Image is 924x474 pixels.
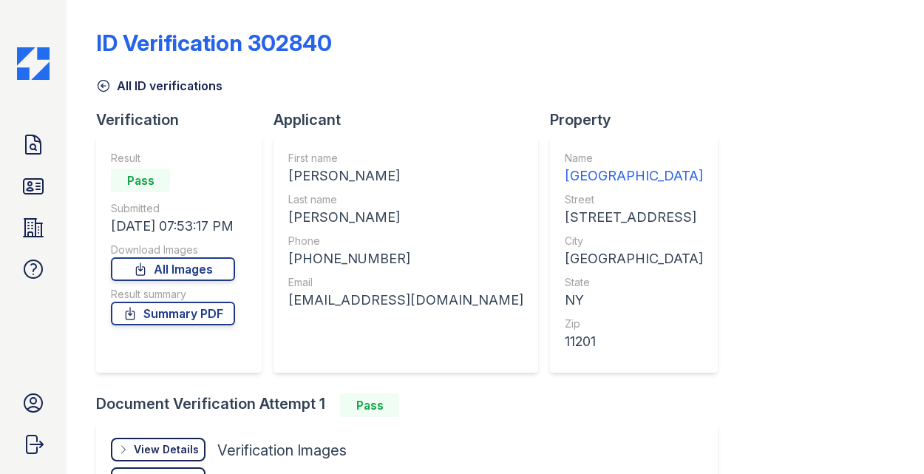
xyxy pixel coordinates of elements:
div: Result summary [111,287,235,302]
div: Street [565,192,703,207]
div: [EMAIL_ADDRESS][DOMAIN_NAME] [288,290,523,311]
div: Zip [565,316,703,331]
img: CE_Icon_Blue-c292c112584629df590d857e76928e9f676e5b41ef8f769ba2f05ee15b207248.png [17,47,50,80]
div: [GEOGRAPHIC_DATA] [565,248,703,269]
div: ID Verification 302840 [96,30,332,56]
div: Pass [340,393,399,417]
div: Verification [96,109,274,130]
div: Last name [288,192,523,207]
div: Phone [288,234,523,248]
div: [STREET_ADDRESS] [565,207,703,228]
div: Download Images [111,243,235,257]
div: Submitted [111,201,235,216]
a: Summary PDF [111,302,235,325]
div: Applicant [274,109,550,130]
div: Verification Images [217,440,347,461]
div: State [565,275,703,290]
div: Property [550,109,730,130]
div: Document Verification Attempt 1 [96,393,730,417]
div: View Details [134,442,199,457]
div: [PERSON_NAME] [288,166,523,186]
div: Result [111,151,235,166]
div: First name [288,151,523,166]
a: Name [GEOGRAPHIC_DATA] [565,151,703,186]
div: Pass [111,169,170,192]
a: All ID verifications [96,77,222,95]
div: Email [288,275,523,290]
div: 11201 [565,331,703,352]
div: [PERSON_NAME] [288,207,523,228]
div: [GEOGRAPHIC_DATA] [565,166,703,186]
div: City [565,234,703,248]
div: [DATE] 07:53:17 PM [111,216,235,237]
div: NY [565,290,703,311]
div: Name [565,151,703,166]
a: All Images [111,257,235,281]
div: [PHONE_NUMBER] [288,248,523,269]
